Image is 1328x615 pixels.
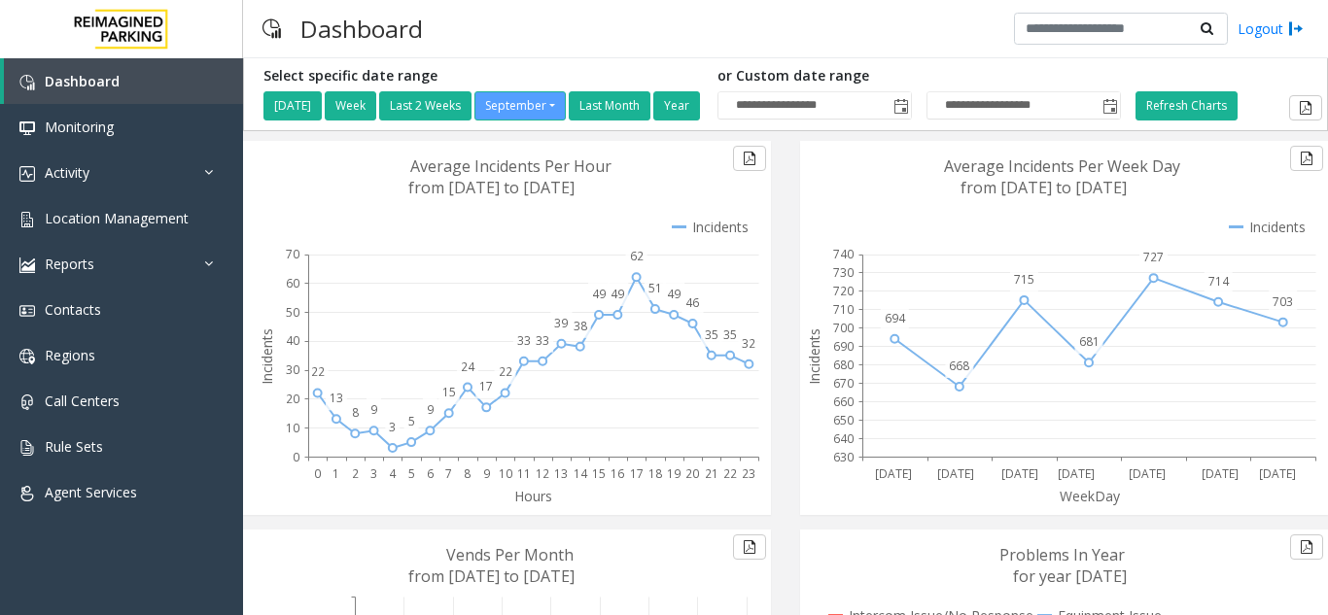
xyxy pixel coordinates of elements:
[517,332,531,349] text: 33
[45,483,137,501] span: Agent Services
[554,465,568,482] text: 13
[574,318,587,334] text: 38
[648,280,662,296] text: 51
[389,465,397,482] text: 4
[592,286,606,302] text: 49
[263,68,703,85] h5: Select specific date range
[569,91,650,120] button: Last Month
[19,166,35,182] img: 'icon'
[833,320,854,336] text: 700
[445,465,452,482] text: 7
[1208,273,1230,290] text: 714
[286,420,299,436] text: 10
[464,465,471,482] text: 8
[705,465,718,482] text: 21
[1136,91,1238,120] button: Refresh Charts
[19,75,35,90] img: 'icon'
[949,358,969,374] text: 668
[833,449,854,465] text: 630
[717,68,1121,85] h5: or Custom date range
[330,390,343,406] text: 13
[370,465,377,482] text: 3
[263,91,322,120] button: [DATE]
[833,412,854,428] text: 650
[1289,95,1322,120] button: Export to pdf
[45,72,120,90] span: Dashboard
[1058,465,1095,482] text: [DATE]
[890,92,911,120] span: Toggle popup
[999,544,1125,565] text: Problems In Year
[19,212,35,227] img: 'icon'
[499,363,512,380] text: 22
[45,118,114,136] span: Monitoring
[19,440,35,456] img: 'icon'
[352,465,359,482] text: 2
[1014,271,1034,288] text: 715
[286,361,299,378] text: 30
[1013,565,1127,587] text: for year [DATE]
[885,310,906,326] text: 694
[733,534,766,560] button: Export to pdf
[574,465,588,482] text: 14
[4,58,243,104] a: Dashboard
[517,465,531,482] text: 11
[1259,465,1296,482] text: [DATE]
[286,275,299,291] text: 60
[1238,18,1304,39] a: Logout
[667,286,681,302] text: 49
[483,465,490,482] text: 9
[1099,92,1120,120] span: Toggle popup
[286,246,299,262] text: 70
[461,359,475,375] text: 24
[592,465,606,482] text: 15
[653,91,700,120] button: Year
[723,465,737,482] text: 22
[410,155,612,177] text: Average Incidents Per Hour
[286,304,299,321] text: 50
[311,363,325,380] text: 22
[1273,293,1293,310] text: 703
[944,155,1180,177] text: Average Incidents Per Week Day
[499,465,512,482] text: 10
[1290,146,1323,171] button: Export to pdf
[1001,465,1038,482] text: [DATE]
[611,465,624,482] text: 16
[833,301,854,318] text: 710
[742,465,755,482] text: 23
[705,326,718,343] text: 35
[1060,487,1121,505] text: WeekDay
[630,465,644,482] text: 17
[370,401,377,418] text: 9
[742,335,755,352] text: 32
[1079,333,1100,350] text: 681
[961,177,1127,198] text: from [DATE] to [DATE]
[733,146,766,171] button: Export to pdf
[514,487,552,505] text: Hours
[408,177,575,198] text: from [DATE] to [DATE]
[536,465,549,482] text: 12
[408,465,415,482] text: 5
[286,391,299,407] text: 20
[389,419,396,435] text: 3
[937,465,974,482] text: [DATE]
[332,465,339,482] text: 1
[1288,18,1304,39] img: logout
[667,465,681,482] text: 19
[262,5,281,52] img: pageIcon
[685,465,699,482] text: 20
[536,332,549,349] text: 33
[1129,465,1166,482] text: [DATE]
[875,465,912,482] text: [DATE]
[19,394,35,410] img: 'icon'
[833,338,854,355] text: 690
[379,91,472,120] button: Last 2 Weeks
[19,303,35,319] img: 'icon'
[45,392,120,410] span: Call Centers
[630,248,644,264] text: 62
[833,357,854,373] text: 680
[685,294,699,311] text: 46
[833,246,854,262] text: 740
[833,283,854,299] text: 720
[258,328,276,385] text: Incidents
[611,286,624,302] text: 49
